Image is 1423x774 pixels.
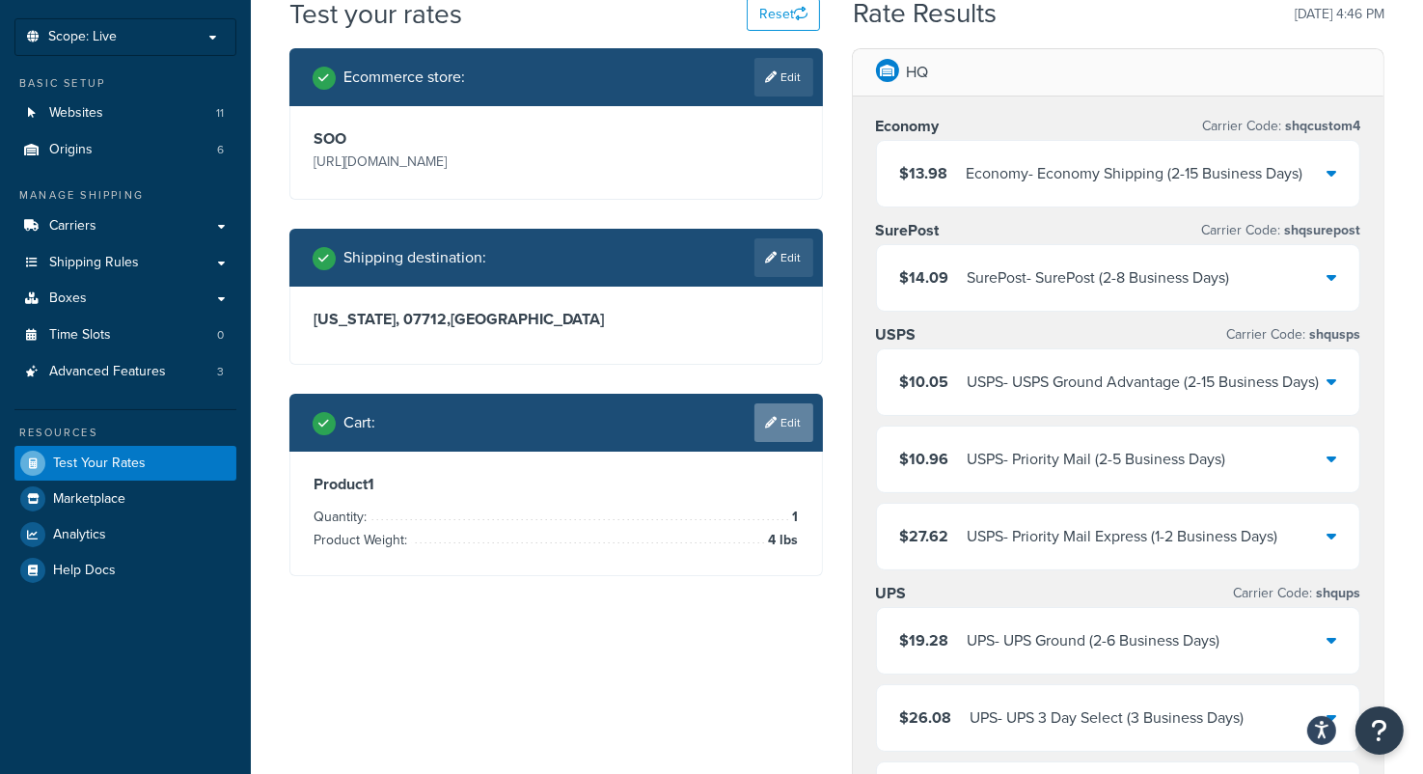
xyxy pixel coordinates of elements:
a: Test Your Rates [14,446,236,481]
span: Marketplace [53,491,125,508]
div: Manage Shipping [14,187,236,204]
span: $10.05 [900,371,949,393]
span: shqups [1312,583,1360,603]
span: Advanced Features [49,364,166,380]
div: USPS - Priority Mail Express (1-2 Business Days) [968,523,1278,550]
span: Scope: Live [48,29,117,45]
p: HQ [907,59,929,86]
a: Help Docs [14,553,236,588]
div: USPS - USPS Ground Advantage (2-15 Business Days) [968,369,1320,396]
p: Carrier Code: [1233,580,1360,607]
h3: [US_STATE], 07712 , [GEOGRAPHIC_DATA] [314,310,799,329]
span: $14.09 [900,266,949,289]
span: shqcustom4 [1281,116,1360,136]
span: shqusps [1305,324,1360,345]
span: Boxes [49,290,87,307]
span: Websites [49,105,103,122]
a: Advanced Features3 [14,354,236,390]
span: Analytics [53,527,106,543]
div: UPS - UPS Ground (2-6 Business Days) [968,627,1220,654]
li: Advanced Features [14,354,236,390]
a: Edit [754,238,813,277]
span: $27.62 [900,525,949,547]
h2: Cart : [343,414,375,431]
p: Carrier Code: [1226,321,1360,348]
span: Quantity: [314,507,371,527]
span: Test Your Rates [53,456,146,472]
span: 4 lbs [764,529,799,552]
span: Shipping Rules [49,255,139,271]
a: Origins6 [14,132,236,168]
div: SurePost - SurePost (2-8 Business Days) [968,264,1230,291]
li: Origins [14,132,236,168]
div: USPS - Priority Mail (2-5 Business Days) [968,446,1226,473]
h3: Economy [876,117,940,136]
p: [DATE] 4:46 PM [1295,1,1384,28]
span: $10.96 [900,448,949,470]
span: Help Docs [53,563,116,579]
div: Basic Setup [14,75,236,92]
span: shqsurepost [1280,220,1360,240]
div: Resources [14,425,236,441]
span: 6 [217,142,224,158]
a: Marketplace [14,482,236,516]
span: $26.08 [900,706,952,729]
h3: USPS [876,325,917,345]
li: Time Slots [14,318,236,353]
span: Product Weight: [314,530,412,550]
h2: Ecommerce store : [343,69,465,86]
p: Carrier Code: [1202,113,1360,140]
a: Websites11 [14,96,236,131]
span: Time Slots [49,327,111,344]
a: Boxes [14,281,236,317]
h3: SOO [314,129,551,149]
a: Edit [754,58,813,97]
span: $13.98 [900,162,948,184]
span: Origins [49,142,93,158]
span: 3 [217,364,224,380]
a: Analytics [14,517,236,552]
div: Economy - Economy Shipping (2-15 Business Days) [967,160,1303,187]
h3: Product 1 [314,475,799,494]
span: Carriers [49,218,96,235]
h3: UPS [876,584,907,603]
a: Edit [754,403,813,442]
span: 0 [217,327,224,344]
div: UPS - UPS 3 Day Select (3 Business Days) [971,705,1245,732]
span: $19.28 [900,629,949,651]
a: Time Slots0 [14,318,236,353]
h2: Shipping destination : [343,249,486,266]
a: Shipping Rules [14,245,236,281]
span: 1 [788,506,799,529]
a: Carriers [14,208,236,244]
p: [URL][DOMAIN_NAME] [314,149,551,176]
p: Carrier Code: [1201,217,1360,244]
li: Websites [14,96,236,131]
button: Open Resource Center [1355,706,1404,755]
h3: SurePost [876,221,940,240]
span: 11 [216,105,224,122]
